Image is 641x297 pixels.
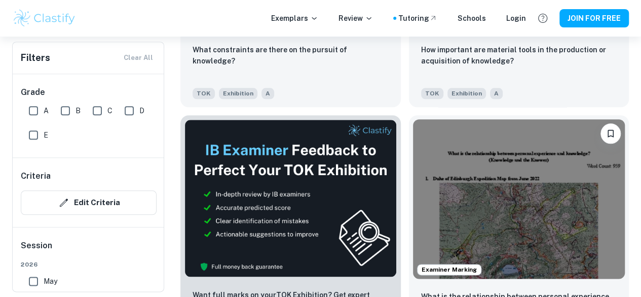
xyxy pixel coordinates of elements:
img: TOK Exhibition example thumbnail: What is the relationship between persona [413,119,625,279]
button: Edit Criteria [21,190,157,215]
span: A [44,105,49,116]
span: TOK [193,88,215,99]
img: Thumbnail [184,119,397,277]
button: JOIN FOR FREE [559,9,629,27]
span: B [76,105,81,116]
p: What constraints are there on the pursuit of knowledge? [193,44,389,67]
button: Please log in to bookmark exemplars [600,123,621,144]
h6: Filters [21,51,50,65]
img: Clastify logo [12,8,77,28]
h6: Grade [21,86,157,98]
span: D [139,105,144,116]
span: Exhibition [219,88,257,99]
span: Examiner Marking [418,265,481,274]
a: Schools [458,13,486,24]
h6: Session [21,240,157,260]
h6: Criteria [21,170,51,182]
span: C [107,105,112,116]
span: May [44,276,57,287]
a: Tutoring [398,13,437,24]
span: A [490,88,503,99]
span: A [261,88,274,99]
button: Help and Feedback [534,10,551,27]
span: 2026 [21,260,157,269]
span: E [44,129,48,141]
p: How important are material tools in the production or acquisition of knowledge? [421,44,617,67]
p: Review [338,13,373,24]
span: TOK [421,88,443,99]
span: Exhibition [447,88,486,99]
p: Exemplars [271,13,318,24]
a: Login [506,13,526,24]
